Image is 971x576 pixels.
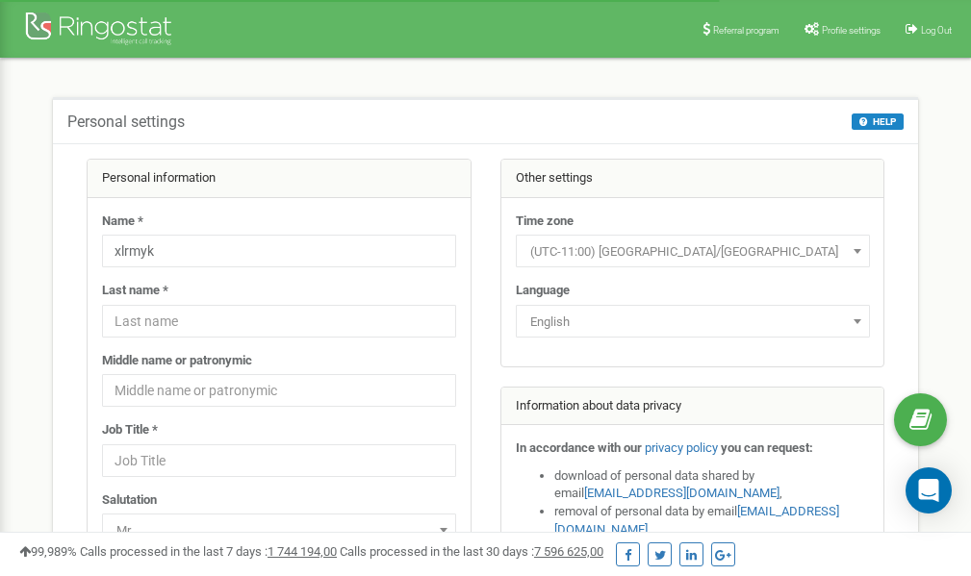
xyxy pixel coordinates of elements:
label: Salutation [102,491,157,510]
div: Information about data privacy [501,388,884,426]
label: Job Title * [102,421,158,439]
span: Calls processed in the last 30 days : [340,544,603,559]
a: privacy policy [645,440,718,455]
span: Mr. [109,517,449,544]
button: HELP [852,113,904,130]
span: (UTC-11:00) Pacific/Midway [516,235,870,267]
span: Calls processed in the last 7 days : [80,544,337,559]
span: (UTC-11:00) Pacific/Midway [523,238,863,265]
div: Personal information [88,160,471,198]
label: Language [516,282,570,300]
div: Open Intercom Messenger [906,467,952,513]
label: Last name * [102,282,168,300]
label: Time zone [516,213,574,231]
strong: you can request: [721,440,813,455]
input: Last name [102,305,456,338]
label: Middle name or patronymic [102,352,252,370]
div: Other settings [501,160,884,198]
span: Mr. [102,513,456,546]
span: English [516,305,870,338]
input: Job Title [102,444,456,477]
input: Middle name or patronymic [102,374,456,407]
span: English [523,309,863,336]
h5: Personal settings [67,113,185,131]
span: 99,989% [19,544,77,559]
input: Name [102,235,456,267]
u: 7 596 625,00 [534,544,603,559]
a: [EMAIL_ADDRESS][DOMAIN_NAME] [584,486,779,500]
li: download of personal data shared by email , [554,467,870,503]
span: Log Out [921,25,952,36]
label: Name * [102,213,143,231]
strong: In accordance with our [516,440,642,455]
span: Profile settings [822,25,881,36]
u: 1 744 194,00 [268,544,337,559]
span: Referral program [713,25,779,36]
li: removal of personal data by email , [554,503,870,538]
